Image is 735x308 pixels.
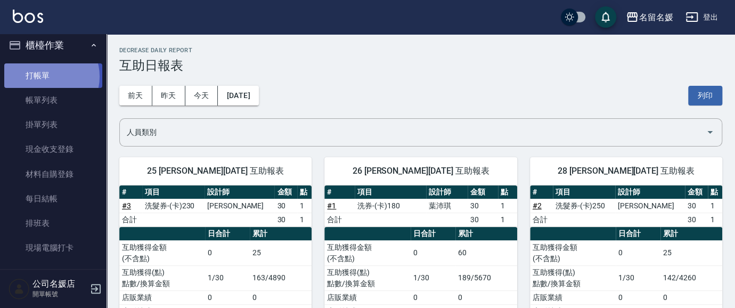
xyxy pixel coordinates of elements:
[411,265,455,290] td: 1/30
[4,63,102,88] a: 打帳單
[708,185,722,199] th: 點
[205,199,275,213] td: [PERSON_NAME]
[681,7,722,27] button: 登出
[324,265,410,290] td: 互助獲得(點) 點數/換算金額
[543,166,709,176] span: 28 [PERSON_NAME][DATE] 互助報表
[688,86,722,106] button: 列印
[411,290,455,304] td: 0
[4,112,102,137] a: 掛單列表
[119,47,722,54] h2: Decrease Daily Report
[32,279,87,289] h5: 公司名媛店
[142,185,205,199] th: 項目
[297,213,312,226] td: 1
[274,185,297,199] th: 金額
[553,199,615,213] td: 洗髮券-(卡)250
[595,6,616,28] button: save
[297,199,312,213] td: 1
[660,240,722,265] td: 25
[32,289,87,299] p: 開單帳號
[132,166,299,176] span: 25 [PERSON_NAME][DATE] 互助報表
[553,185,615,199] th: 項目
[355,185,426,199] th: 項目
[327,201,336,210] a: #1
[622,6,677,28] button: 名留名媛
[498,213,517,226] td: 1
[4,187,102,211] a: 每日結帳
[455,265,517,290] td: 189/5670
[426,185,468,199] th: 設計師
[468,199,498,213] td: 30
[152,86,185,106] button: 昨天
[324,213,355,226] td: 合計
[122,201,131,210] a: #3
[205,265,250,290] td: 1/30
[205,227,250,241] th: 日合計
[615,199,685,213] td: [PERSON_NAME]
[4,265,102,293] button: 預約管理
[13,10,43,23] img: Logo
[455,240,517,265] td: 60
[530,240,616,265] td: 互助獲得金額 (不含點)
[250,240,312,265] td: 25
[324,290,410,304] td: 店販業績
[685,185,708,199] th: 金額
[4,137,102,161] a: 現金收支登錄
[250,227,312,241] th: 累計
[250,290,312,304] td: 0
[119,290,205,304] td: 店販業績
[297,185,312,199] th: 點
[616,265,660,290] td: 1/30
[119,185,312,227] table: a dense table
[685,213,708,226] td: 30
[498,199,517,213] td: 1
[533,201,542,210] a: #2
[119,265,205,290] td: 互助獲得(點) 點數/換算金額
[530,290,616,304] td: 店販業績
[530,213,553,226] td: 合計
[324,185,355,199] th: #
[530,185,553,199] th: #
[205,185,275,199] th: 設計師
[685,199,708,213] td: 30
[426,199,468,213] td: 葉沛琪
[4,88,102,112] a: 帳單列表
[119,86,152,106] button: 前天
[411,227,455,241] th: 日合計
[530,185,722,227] table: a dense table
[205,240,250,265] td: 0
[119,185,142,199] th: #
[616,227,660,241] th: 日合計
[9,278,30,299] img: Person
[616,240,660,265] td: 0
[455,290,517,304] td: 0
[119,240,205,265] td: 互助獲得金額 (不含點)
[639,11,673,24] div: 名留名媛
[4,236,102,260] a: 現場電腦打卡
[337,166,504,176] span: 26 [PERSON_NAME][DATE] 互助報表
[142,199,205,213] td: 洗髮券-(卡)230
[468,213,498,226] td: 30
[701,124,718,141] button: Open
[708,199,722,213] td: 1
[4,162,102,187] a: 材料自購登錄
[324,185,517,227] table: a dense table
[660,227,722,241] th: 累計
[218,86,258,106] button: [DATE]
[615,185,685,199] th: 設計師
[4,211,102,236] a: 排班表
[498,185,517,199] th: 點
[468,185,498,199] th: 金額
[274,213,297,226] td: 30
[250,265,312,290] td: 163/4890
[708,213,722,226] td: 1
[324,240,410,265] td: 互助獲得金額 (不含點)
[455,227,517,241] th: 累計
[616,290,660,304] td: 0
[185,86,218,106] button: 今天
[4,31,102,59] button: 櫃檯作業
[205,290,250,304] td: 0
[411,240,455,265] td: 0
[274,199,297,213] td: 30
[355,199,426,213] td: 洗券-(卡)180
[119,58,722,73] h3: 互助日報表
